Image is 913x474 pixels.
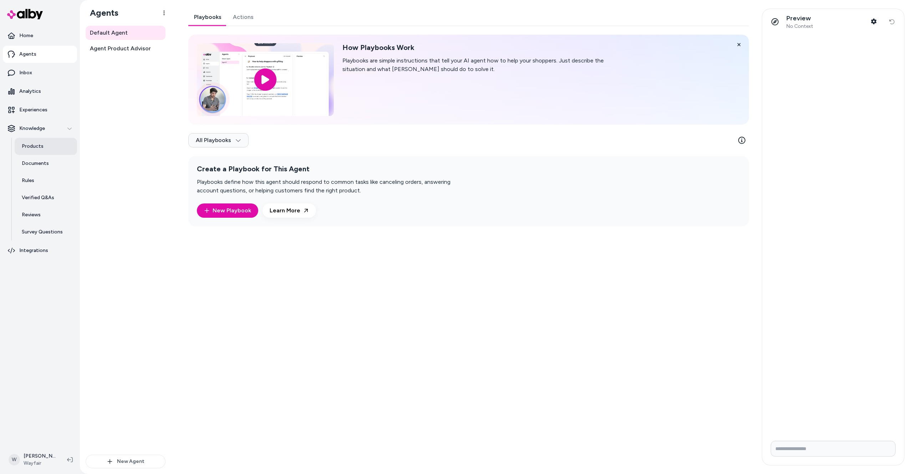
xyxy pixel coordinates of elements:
[15,138,77,155] a: Products
[3,101,77,118] a: Experiences
[22,228,63,236] p: Survey Questions
[3,64,77,81] a: Inbox
[19,88,41,95] p: Analytics
[86,455,165,468] button: New Agent
[197,203,258,218] a: New Playbook
[90,44,151,53] span: Agent Product Advisor
[22,143,44,150] p: Products
[22,194,54,201] p: Verified Q&As
[86,41,165,56] a: Agent Product Advisor
[227,9,259,26] a: Actions
[19,51,36,58] p: Agents
[19,69,32,76] p: Inbox
[4,448,61,471] button: W[PERSON_NAME]Wayfair
[3,46,77,63] a: Agents
[19,247,48,254] p: Integrations
[188,133,249,147] button: All Playbooks
[786,23,813,30] span: No Context
[22,160,49,167] p: Documents
[342,43,616,52] h2: How Playbooks Work
[9,454,20,465] span: W
[15,223,77,241] a: Survey Questions
[22,211,41,218] p: Reviews
[15,189,77,206] a: Verified Q&As
[786,14,813,22] p: Preview
[342,56,616,74] p: Playbooks are simple instructions that tell your AI agent how to help your shoppers. Just describ...
[86,26,165,40] a: Default Agent
[24,453,56,460] p: [PERSON_NAME]
[3,27,77,44] a: Home
[22,177,34,184] p: Rules
[197,165,471,173] h2: Create a Playbook for This Agent
[15,155,77,172] a: Documents
[84,7,118,18] h1: Agents
[15,206,77,223] a: Reviews
[24,460,56,467] span: Wayfair
[197,178,471,195] p: Playbooks define how this agent should respond to common tasks like canceling orders, answering a...
[262,203,316,218] a: Learn More
[196,137,241,144] span: All Playbooks
[3,242,77,259] a: Integrations
[3,120,77,137] button: Knowledge
[188,9,227,26] a: Playbooks
[15,172,77,189] a: Rules
[19,125,45,132] p: Knowledge
[3,83,77,100] a: Analytics
[19,32,33,39] p: Home
[19,106,47,114] p: Experiences
[771,441,896,457] input: Write your prompt here
[90,29,128,37] span: Default Agent
[7,9,43,19] img: alby Logo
